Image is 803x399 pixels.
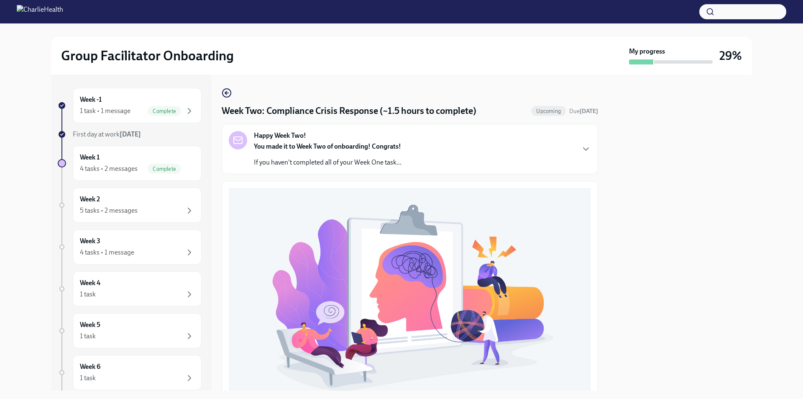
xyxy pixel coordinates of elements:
[80,290,96,299] div: 1 task
[80,278,100,288] h6: Week 4
[58,188,202,223] a: Week 25 tasks • 2 messages
[569,108,598,115] span: Due
[719,48,742,63] h3: 29%
[80,237,100,246] h6: Week 3
[254,158,401,167] p: If you haven't completed all of your Week One task...
[80,373,96,383] div: 1 task
[58,130,202,139] a: First day at work[DATE]
[629,47,665,56] strong: My progress
[222,105,476,117] h4: Week Two: Compliance Crisis Response (~1.5 hours to complete)
[80,248,134,257] div: 4 tasks • 1 message
[58,271,202,306] a: Week 41 task
[58,88,202,123] a: Week -11 task • 1 messageComplete
[58,313,202,348] a: Week 51 task
[569,107,598,115] span: October 20th, 2025 10:00
[58,355,202,390] a: Week 61 task
[580,108,598,115] strong: [DATE]
[80,195,100,204] h6: Week 2
[120,130,141,138] strong: [DATE]
[80,153,100,162] h6: Week 1
[148,166,181,172] span: Complete
[80,164,138,173] div: 4 tasks • 2 messages
[148,108,181,114] span: Complete
[80,332,96,341] div: 1 task
[80,362,100,371] h6: Week 6
[254,142,401,150] strong: You made it to Week Two of onboarding! Congrats!
[80,206,138,215] div: 5 tasks • 2 messages
[58,229,202,265] a: Week 34 tasks • 1 message
[80,106,130,116] div: 1 task • 1 message
[17,5,63,18] img: CharlieHealth
[531,108,566,114] span: Upcoming
[80,95,102,104] h6: Week -1
[73,130,141,138] span: First day at work
[61,47,234,64] h2: Group Facilitator Onboarding
[254,131,306,140] strong: Happy Week Two!
[58,146,202,181] a: Week 14 tasks • 2 messagesComplete
[80,320,100,329] h6: Week 5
